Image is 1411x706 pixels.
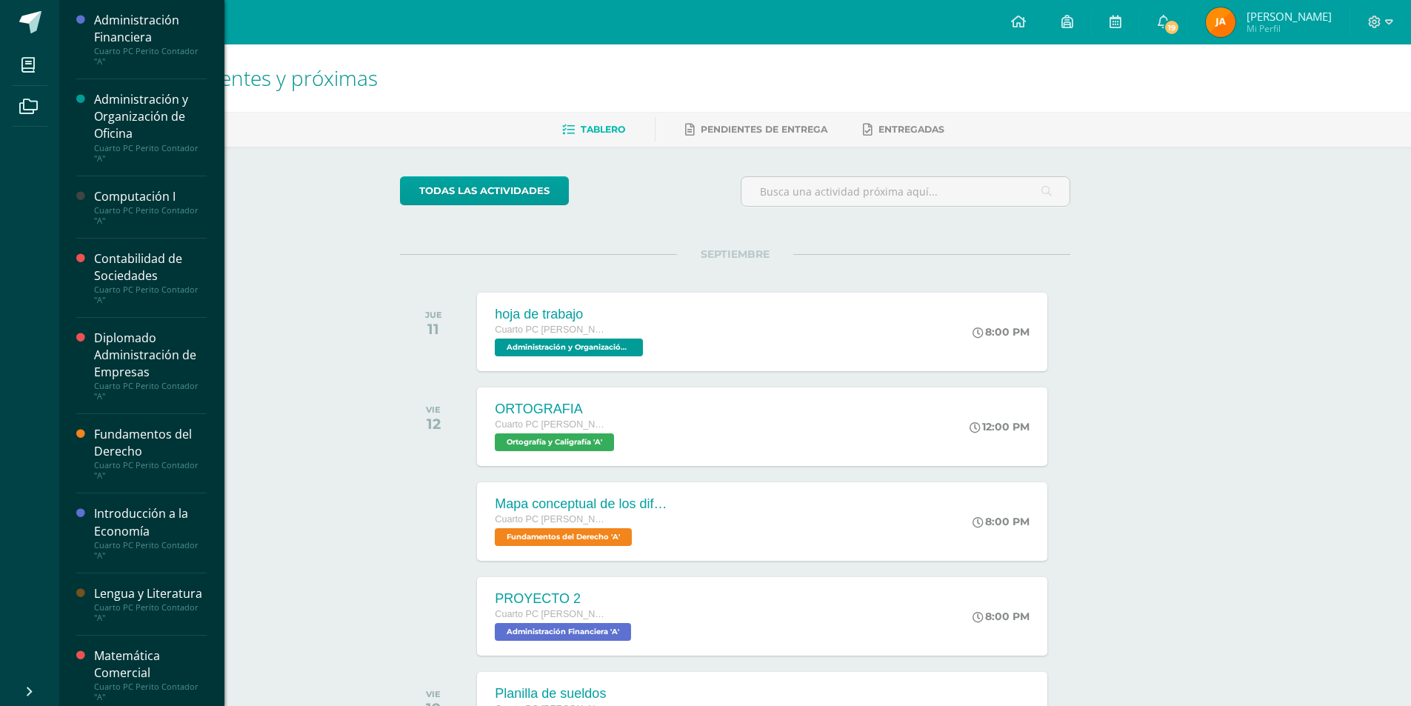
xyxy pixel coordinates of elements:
[94,602,207,623] div: Cuarto PC Perito Contador "A"
[741,177,1070,206] input: Busca una actividad próxima aquí...
[426,689,441,699] div: VIE
[973,610,1030,623] div: 8:00 PM
[94,188,207,226] a: Computación ICuarto PC Perito Contador "A"
[94,143,207,164] div: Cuarto PC Perito Contador "A"
[94,647,207,702] a: Matemática ComercialCuarto PC Perito Contador "A"
[94,460,207,481] div: Cuarto PC Perito Contador "A"
[495,514,606,524] span: Cuarto PC [PERSON_NAME]
[685,118,827,141] a: Pendientes de entrega
[94,91,207,163] a: Administración y Organización de OficinaCuarto PC Perito Contador "A"
[94,250,207,284] div: Contabilidad de Sociedades
[94,205,207,226] div: Cuarto PC Perito Contador "A"
[426,415,441,433] div: 12
[495,609,606,619] span: Cuarto PC [PERSON_NAME]
[425,320,442,338] div: 11
[77,64,378,92] span: Actividades recientes y próximas
[878,124,944,135] span: Entregadas
[495,686,641,702] div: Planilla de sueldos
[581,124,625,135] span: Tablero
[970,420,1030,433] div: 12:00 PM
[562,118,625,141] a: Tablero
[495,591,635,607] div: PROYECTO 2
[94,12,207,67] a: Administración FinancieraCuarto PC Perito Contador "A"
[94,330,207,381] div: Diplomado Administración de Empresas
[94,188,207,205] div: Computación I
[426,404,441,415] div: VIE
[94,585,207,602] div: Lengua y Literatura
[94,12,207,46] div: Administración Financiera
[495,419,606,430] span: Cuarto PC [PERSON_NAME]
[94,540,207,561] div: Cuarto PC Perito Contador "A"
[94,330,207,402] a: Diplomado Administración de EmpresasCuarto PC Perito Contador "A"
[94,46,207,67] div: Cuarto PC Perito Contador "A"
[495,623,631,641] span: Administración Financiera 'A'
[94,505,207,560] a: Introducción a la EconomíaCuarto PC Perito Contador "A"
[1247,9,1332,24] span: [PERSON_NAME]
[495,402,618,417] div: ORTOGRAFIA
[425,310,442,320] div: JUE
[94,647,207,682] div: Matemática Comercial
[1206,7,1235,37] img: beede4ce1cf86d592f35a2e09c2c1014.png
[495,324,606,335] span: Cuarto PC [PERSON_NAME]
[94,91,207,142] div: Administración y Organización de Oficina
[495,339,643,356] span: Administración y Organización de Oficina 'A'
[495,496,673,512] div: Mapa conceptual de los diferentes estados según la ley de orden publico
[1247,22,1332,35] span: Mi Perfil
[1164,19,1180,36] span: 19
[94,426,207,460] div: Fundamentos del Derecho
[94,284,207,305] div: Cuarto PC Perito Contador "A"
[973,515,1030,528] div: 8:00 PM
[495,307,647,322] div: hoja de trabajo
[94,381,207,402] div: Cuarto PC Perito Contador "A"
[400,176,569,205] a: todas las Actividades
[863,118,944,141] a: Entregadas
[973,325,1030,339] div: 8:00 PM
[677,247,793,261] span: SEPTIEMBRE
[94,682,207,702] div: Cuarto PC Perito Contador "A"
[94,585,207,623] a: Lengua y LiteraturaCuarto PC Perito Contador "A"
[495,528,632,546] span: Fundamentos del Derecho 'A'
[94,250,207,305] a: Contabilidad de SociedadesCuarto PC Perito Contador "A"
[94,505,207,539] div: Introducción a la Economía
[495,433,614,451] span: Ortografía y Caligrafía 'A'
[701,124,827,135] span: Pendientes de entrega
[94,426,207,481] a: Fundamentos del DerechoCuarto PC Perito Contador "A"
